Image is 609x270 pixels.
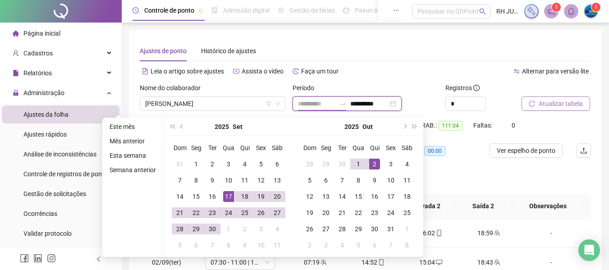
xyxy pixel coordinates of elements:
[344,118,359,136] button: year panel
[353,191,364,202] div: 15
[239,224,250,234] div: 2
[239,191,250,202] div: 18
[513,68,520,74] span: swap
[207,207,218,218] div: 23
[399,118,409,136] button: next-year
[223,159,234,169] div: 3
[174,207,185,218] div: 21
[242,68,284,75] span: Assista o vídeo
[237,221,253,237] td: 2025-10-02
[239,207,250,218] div: 25
[233,68,239,74] span: youtube
[383,140,399,156] th: Sex
[220,140,237,156] th: Qua
[23,89,64,96] span: Administração
[369,224,380,234] div: 30
[204,221,220,237] td: 2025-09-30
[167,118,177,136] button: super-prev-year
[172,140,188,156] th: Dom
[366,140,383,156] th: Qui
[353,224,364,234] div: 29
[269,140,285,156] th: Sáb
[350,188,366,205] td: 2025-10-15
[350,172,366,188] td: 2025-10-08
[302,140,318,156] th: Dom
[402,159,412,169] div: 4
[191,224,201,234] div: 29
[399,172,415,188] td: 2025-10-11
[177,118,187,136] button: prev-year
[580,147,587,154] span: upload
[385,207,396,218] div: 24
[522,68,589,75] span: Alternar para versão lite
[399,188,415,205] td: 2025-10-18
[237,156,253,172] td: 2025-09-04
[207,175,218,186] div: 9
[237,140,253,156] th: Qui
[383,221,399,237] td: 2025-10-31
[253,188,269,205] td: 2025-09-19
[13,50,19,56] span: user-add
[33,254,42,263] span: linkedin
[174,191,185,202] div: 14
[289,7,335,14] span: Gestão de férias
[237,188,253,205] td: 2025-09-18
[302,205,318,221] td: 2025-10-19
[369,191,380,202] div: 16
[302,188,318,205] td: 2025-10-12
[220,221,237,237] td: 2025-10-01
[591,3,600,12] sup: Atualize o seu contato no menu Meus Dados
[174,159,185,169] div: 31
[233,118,243,136] button: month panel
[272,191,283,202] div: 20
[555,4,558,10] span: 1
[455,194,512,219] th: Saída 2
[191,240,201,251] div: 6
[144,7,194,14] span: Controle de ponto
[256,159,266,169] div: 5
[343,7,349,14] span: dashboard
[350,156,366,172] td: 2025-10-01
[302,221,318,237] td: 2025-10-26
[172,172,188,188] td: 2025-09-07
[204,237,220,253] td: 2025-10-07
[188,188,204,205] td: 2025-09-15
[424,146,445,156] span: 00:00
[293,68,299,74] span: history
[473,122,494,129] span: Faltas:
[253,237,269,253] td: 2025-10-10
[366,237,383,253] td: 2025-11-06
[191,191,201,202] div: 15
[256,207,266,218] div: 26
[402,207,412,218] div: 25
[223,207,234,218] div: 24
[321,240,331,251] div: 3
[174,240,185,251] div: 5
[337,240,348,251] div: 4
[366,221,383,237] td: 2025-10-30
[223,175,234,186] div: 10
[223,7,270,14] span: Admissão digital
[294,257,337,267] div: 07:19
[383,156,399,172] td: 2025-10-03
[385,191,396,202] div: 17
[266,101,271,106] span: filter
[47,254,56,263] span: instagram
[96,256,102,262] span: left
[369,175,380,186] div: 9
[334,172,350,188] td: 2025-10-07
[23,210,57,217] span: Ocorrências
[402,175,412,186] div: 11
[223,191,234,202] div: 17
[350,237,366,253] td: 2025-11-05
[269,205,285,221] td: 2025-09-27
[269,156,285,172] td: 2025-09-06
[334,140,350,156] th: Ter
[23,190,86,197] span: Gestão de solicitações
[23,151,96,158] span: Análise de inconsistências
[318,237,334,253] td: 2025-11-03
[445,83,480,93] span: Registros
[302,172,318,188] td: 2025-10-05
[467,228,510,238] div: 18:59
[337,159,348,169] div: 30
